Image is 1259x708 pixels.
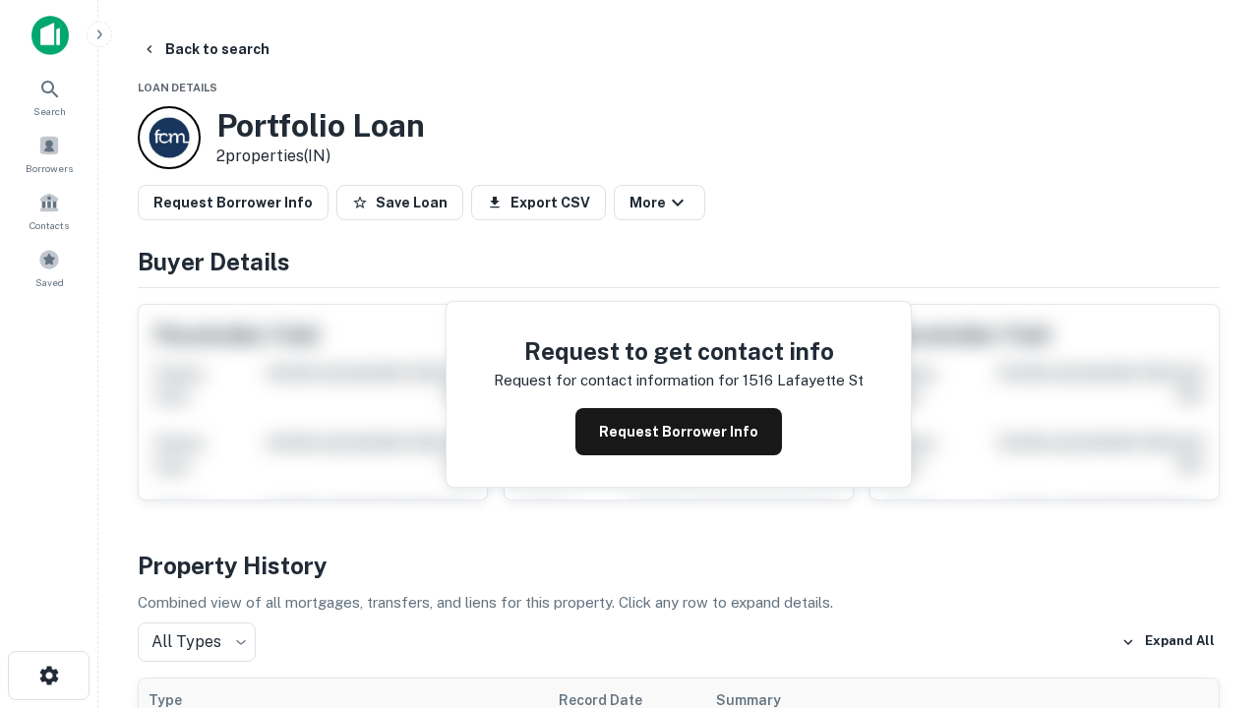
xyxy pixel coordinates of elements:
h4: Property History [138,548,1220,583]
a: Borrowers [6,127,92,180]
span: Borrowers [26,160,73,176]
span: Saved [35,274,64,290]
button: Save Loan [336,185,463,220]
span: Search [33,103,66,119]
h4: Buyer Details [138,244,1220,279]
p: Combined view of all mortgages, transfers, and liens for this property. Click any row to expand d... [138,591,1220,615]
div: All Types [138,622,256,662]
a: Saved [6,241,92,294]
p: 1516 lafayette st [743,369,864,392]
button: Request Borrower Info [138,185,329,220]
a: Search [6,70,92,123]
p: 2 properties (IN) [216,145,425,168]
span: Contacts [30,217,69,233]
span: Loan Details [138,82,217,93]
button: More [614,185,705,220]
button: Request Borrower Info [575,408,782,455]
button: Export CSV [471,185,606,220]
button: Expand All [1116,627,1220,657]
a: Contacts [6,184,92,237]
iframe: Chat Widget [1161,551,1259,645]
img: capitalize-icon.png [31,16,69,55]
button: Back to search [134,31,277,67]
h4: Request to get contact info [494,333,864,369]
p: Request for contact information for [494,369,739,392]
h3: Portfolio Loan [216,107,425,145]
